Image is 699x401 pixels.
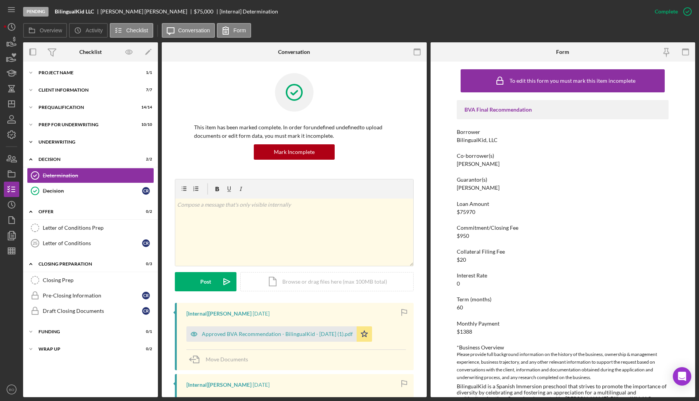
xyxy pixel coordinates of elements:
time: 2025-10-03 18:10 [253,382,270,388]
div: Borrower [457,129,669,135]
div: C R [142,292,150,299]
div: Please provide full background information on the history of the business, ownership & management... [457,351,669,381]
a: 25Letter of ConditionsCR [27,236,154,251]
a: Letter of Conditions Prep [27,220,154,236]
div: $75970 [457,209,475,215]
div: Prep for Underwriting [39,122,133,127]
div: Post [200,272,211,291]
div: 60 [457,304,463,311]
div: *Business Overview [457,344,669,351]
div: 0 [457,281,460,287]
button: Approved BVA Recommendation - BilingualKid - [DATE] (1).pdf [186,326,372,342]
button: Conversation [162,23,215,38]
span: $75,000 [194,8,213,15]
span: Move Documents [206,356,248,363]
div: C R [142,239,150,247]
div: Approved BVA Recommendation - BilingualKid - [DATE] (1).pdf [202,331,353,337]
div: To edit this form you must mark this item incomplete [510,78,635,84]
div: 0 / 3 [138,262,152,266]
a: Pre-Closing InformationCR [27,288,154,303]
div: Checklist [79,49,102,55]
div: 14 / 14 [138,105,152,110]
div: $950 [457,233,469,239]
button: Complete [647,4,695,19]
div: 1 / 1 [138,70,152,75]
div: 0 / 2 [138,347,152,351]
div: Pending [23,7,49,17]
button: BO [4,382,19,397]
div: Determination [43,172,154,179]
div: Offer [39,209,133,214]
div: Term (months) [457,296,669,302]
button: Move Documents [186,350,256,369]
button: Post [175,272,236,291]
div: Closing Prep [43,277,154,283]
div: BVA Final Recommendation [464,107,661,113]
a: Closing Prep [27,272,154,288]
div: Collateral Filing Fee [457,249,669,255]
div: [Internal] [PERSON_NAME] [186,382,251,388]
button: Overview [23,23,67,38]
div: Project Name [39,70,133,75]
div: Funding [39,329,133,334]
button: Activity [69,23,107,38]
div: Client Information [39,88,133,92]
div: C R [142,187,150,195]
div: [PERSON_NAME] [457,185,500,191]
div: $20 [457,257,466,263]
div: $1388 [457,329,472,335]
div: Mark Incomplete [274,144,315,160]
div: Draft Closing Documents [43,308,142,314]
time: 2025-10-03 18:16 [253,311,270,317]
div: Co-borrower(s) [457,153,669,159]
div: Prequalification [39,105,133,110]
div: Underwriting [39,140,148,144]
div: [Internal] [PERSON_NAME] [186,311,251,317]
div: 0 / 1 [138,329,152,334]
div: Loan Amount [457,201,669,207]
a: Determination [27,168,154,183]
div: [PERSON_NAME] [PERSON_NAME] [101,8,194,15]
div: 7 / 7 [138,88,152,92]
label: Activity [85,27,102,33]
div: Monthly Payment [457,321,669,327]
div: Pre-Closing Information [43,292,142,299]
div: 2 / 2 [138,157,152,162]
a: Draft Closing DocumentsCR [27,303,154,319]
button: Checklist [110,23,153,38]
div: 10 / 10 [138,122,152,127]
div: Form [556,49,569,55]
a: DecisionCR [27,183,154,199]
div: Open Intercom Messenger [673,367,691,386]
div: Decision [39,157,133,162]
button: Mark Incomplete [254,144,335,160]
label: Conversation [178,27,210,33]
div: Closing Preparation [39,262,133,266]
div: Complete [655,4,678,19]
div: [PERSON_NAME] [457,161,500,167]
button: Form [217,23,251,38]
div: Commitment/Closing Fee [457,225,669,231]
div: Decision [43,188,142,194]
label: Checklist [126,27,148,33]
b: BilingualKid LLC [55,8,94,15]
label: Form [233,27,246,33]
div: C R [142,307,150,315]
div: Guarantor(s) [457,177,669,183]
p: This item has been marked complete. In order for undefined undefined to upload documents or edit ... [194,123,394,140]
div: BilingualKid, LLC [457,137,498,143]
div: Wrap Up [39,347,133,351]
div: Letter of Conditions [43,240,142,246]
div: Letter of Conditions Prep [43,225,154,231]
tspan: 25 [33,241,37,246]
div: 0 / 2 [138,209,152,214]
div: Interest Rate [457,272,669,279]
div: [Internal] Determination [220,8,278,15]
label: Overview [40,27,62,33]
div: Conversation [278,49,310,55]
text: BO [9,388,14,392]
